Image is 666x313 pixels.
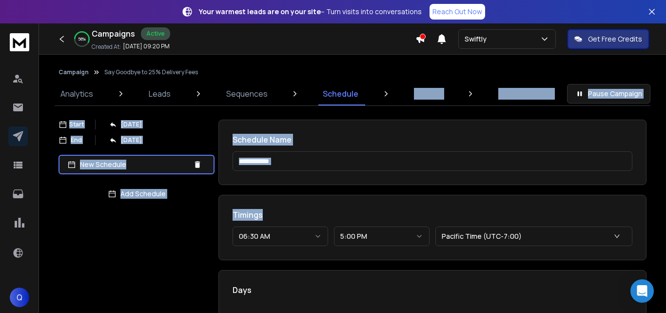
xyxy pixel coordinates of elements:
[78,36,86,42] p: 58 %
[568,29,649,49] button: Get Free Credits
[226,88,268,100] p: Sequences
[121,136,142,144] p: [DATE]
[80,160,189,169] p: New Schedule
[92,43,121,51] p: Created At:
[59,184,215,204] button: Add Schedule
[10,288,29,307] button: Q
[323,88,358,100] p: Schedule
[121,121,142,128] p: [DATE]
[408,82,449,105] a: Options
[149,88,171,100] p: Leads
[414,88,443,100] p: Options
[588,34,642,44] p: Get Free Credits
[442,231,526,241] p: Pacific Time (UTC-7:00)
[71,136,82,144] p: End
[334,227,430,246] button: 5:00 PM
[123,42,170,50] p: [DATE] 09:20 PM
[233,227,328,246] button: 06:30 AM
[199,7,422,17] p: – Turn visits into conversations
[104,68,198,76] p: Say Goodbye to 25% Delivery Fees
[630,279,654,303] div: Open Intercom Messenger
[55,82,99,105] a: Analytics
[567,84,650,104] button: Pause Campaign
[430,4,485,20] a: Reach Out Now
[465,34,490,44] p: Swiftly
[498,88,553,100] p: Subsequences
[317,82,364,105] a: Schedule
[492,82,559,105] a: Subsequences
[59,68,89,76] button: Campaign
[233,209,632,221] h1: Timings
[10,33,29,51] img: logo
[220,82,274,105] a: Sequences
[199,7,321,16] strong: Your warmest leads are on your site
[60,88,93,100] p: Analytics
[432,7,482,17] p: Reach Out Now
[141,27,170,40] div: Active
[92,28,135,40] h1: Campaigns
[233,134,632,146] h1: Schedule Name
[233,284,632,296] h1: Days
[143,82,176,105] a: Leads
[69,121,84,128] p: Start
